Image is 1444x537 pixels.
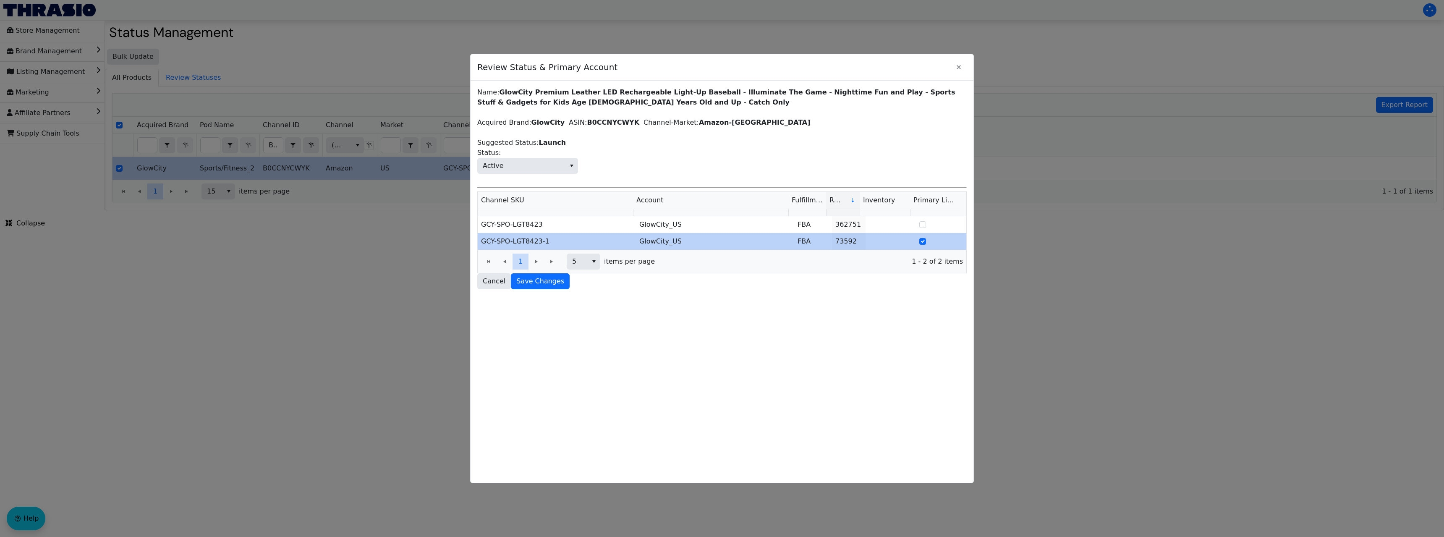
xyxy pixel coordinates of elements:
[919,238,926,245] input: Select Row
[478,233,636,250] td: GCY-SPO-LGT8423-1
[863,195,895,205] span: Inventory
[518,257,523,267] span: 1
[604,257,655,267] span: items per page
[477,88,955,106] label: GlowCity Premium Leather LED Rechargeable Light-Up Baseball - Illuminate The Game - Nighttime Fun...
[483,276,505,286] span: Cancel
[567,254,600,270] span: Page size
[588,254,600,269] button: select
[478,250,966,273] div: Page 1 of 1
[699,118,811,126] label: Amazon-[GEOGRAPHIC_DATA]
[516,276,564,286] span: Save Changes
[662,257,963,267] span: 1 - 2 of 2 items
[636,216,794,233] td: GlowCity_US
[565,158,578,173] button: select
[539,139,566,147] label: Launch
[477,87,967,289] div: Name: Acquired Brand: ASIN: Channel-Market: Suggested Status:
[951,59,967,75] button: Close
[477,148,501,158] span: Status:
[792,195,823,205] span: Fulfillment
[511,273,570,289] button: Save Changes
[587,118,639,126] label: B0CCNYCWYK
[832,216,866,233] td: 362751
[794,216,832,233] td: FBA
[829,195,843,205] span: Revenue
[832,233,866,250] td: 73592
[572,257,583,267] span: 5
[481,195,524,205] span: Channel SKU
[483,161,504,171] span: Active
[477,273,511,289] button: Cancel
[478,216,636,233] td: GCY-SPO-LGT8423
[477,158,578,174] span: Status:
[794,233,832,250] td: FBA
[513,254,528,270] button: Page 1
[913,196,964,204] span: Primary Listing
[477,57,951,78] span: Review Status & Primary Account
[919,221,926,228] input: Select Row
[636,233,794,250] td: GlowCity_US
[636,195,664,205] span: Account
[531,118,565,126] label: GlowCity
